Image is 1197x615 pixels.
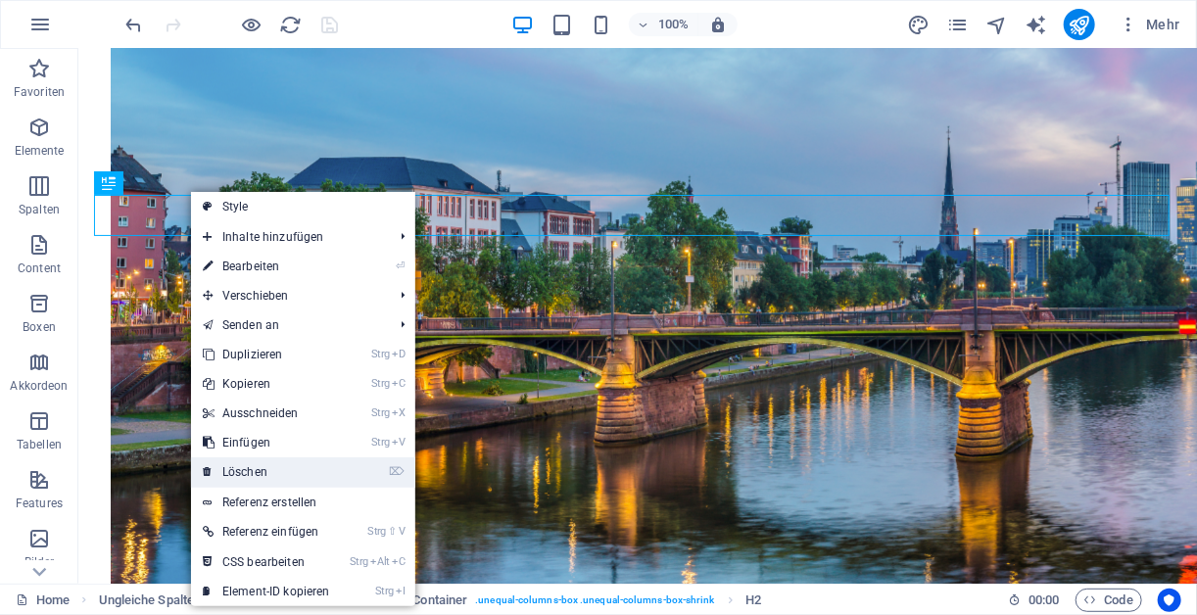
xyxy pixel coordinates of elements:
[350,555,368,568] i: Strg
[388,525,397,538] i: ⇧
[1042,592,1045,607] span: :
[123,14,146,36] i: Rückgängig: Verlinkung ändern (Strg+Z)
[907,14,930,36] i: Design (Strg+Alt+Y)
[17,437,62,452] p: Tabellen
[16,496,63,511] p: Features
[14,84,65,100] p: Favoriten
[122,13,146,36] button: undo
[191,457,342,487] a: ⌦Löschen
[191,517,342,546] a: Strg⇧VReferenz einfügen
[1064,9,1095,40] button: publish
[709,16,727,33] i: Bei Größenänderung Zoomstufe automatisch an das gewählte Gerät anpassen.
[191,340,342,369] a: StrgDDuplizieren
[191,428,342,457] a: StrgVEinfügen
[1158,589,1181,612] button: Usercentrics
[191,310,386,340] a: Senden an
[375,585,394,597] i: Strg
[1084,589,1133,612] span: Code
[392,436,406,449] i: V
[390,465,406,478] i: ⌦
[279,13,303,36] button: reload
[371,348,390,360] i: Strg
[191,399,342,428] a: StrgXAusschneiden
[99,589,762,612] nav: breadcrumb
[1076,589,1142,612] button: Code
[1008,589,1060,612] h6: Session-Zeit
[371,406,390,419] i: Strg
[392,377,406,390] i: C
[280,14,303,36] i: Seite neu laden
[396,585,406,597] i: I
[191,281,386,310] span: Verschieben
[24,554,55,570] p: Bilder
[392,555,406,568] i: C
[392,406,406,419] i: X
[15,143,65,159] p: Elemente
[370,555,390,568] i: Alt
[23,319,56,335] p: Boxen
[16,589,70,612] a: Klick, um Auswahl aufzuheben. Doppelklick öffnet Seitenverwaltung
[946,14,969,36] i: Seiten (Strg+Alt+S)
[985,14,1008,36] i: Navigator
[371,377,390,390] i: Strg
[475,589,714,612] span: . unequal-columns-box .unequal-columns-box-shrink
[392,348,406,360] i: D
[1029,589,1059,612] span: 00 00
[1119,15,1180,34] span: Mehr
[191,192,415,221] a: Style
[412,589,467,612] span: Klick zum Auswählen. Doppelklick zum Bearbeiten
[629,13,698,36] button: 100%
[1025,13,1048,36] button: text_generator
[371,436,390,449] i: Strg
[191,577,342,606] a: StrgIElement-ID kopieren
[191,369,342,399] a: StrgCKopieren
[946,13,970,36] button: pages
[191,252,342,281] a: ⏎Bearbeiten
[1111,9,1188,40] button: Mehr
[907,13,931,36] button: design
[10,378,68,394] p: Akkordeon
[985,13,1009,36] button: navigator
[1068,14,1090,36] i: Veröffentlichen
[367,525,386,538] i: Strg
[191,488,415,517] a: Referenz erstellen
[18,260,61,276] p: Content
[99,589,202,612] span: Klick zum Auswählen. Doppelklick zum Bearbeiten
[399,525,405,538] i: V
[191,547,342,577] a: StrgAltCCSS bearbeiten
[745,589,761,612] span: Klick zum Auswählen. Doppelklick zum Bearbeiten
[19,202,60,217] p: Spalten
[397,260,406,272] i: ⏎
[1025,14,1047,36] i: AI Writer
[191,222,386,252] span: Inhalte hinzufügen
[658,13,690,36] h6: 100%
